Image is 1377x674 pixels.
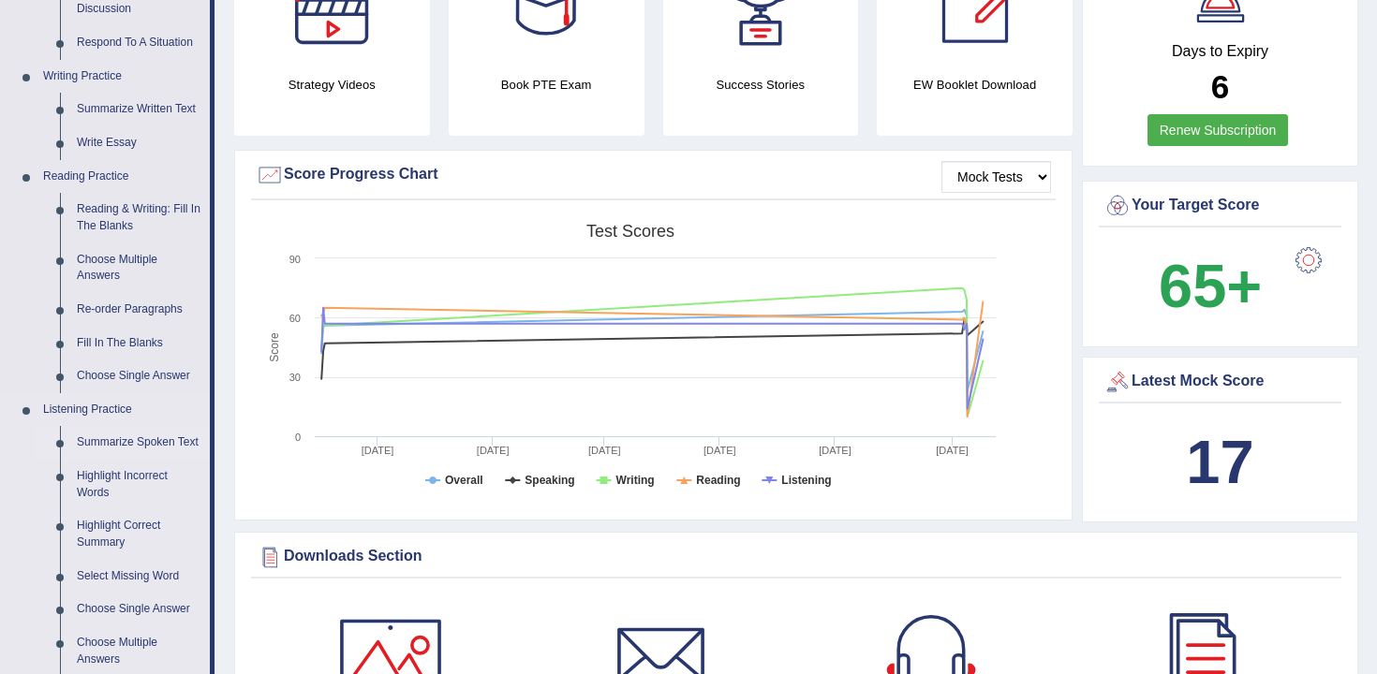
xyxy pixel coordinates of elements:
tspan: [DATE] [819,445,851,456]
text: 30 [289,372,301,383]
a: Summarize Written Text [68,93,210,126]
a: Choose Single Answer [68,593,210,626]
tspan: Listening [781,474,831,487]
tspan: [DATE] [936,445,969,456]
b: 65+ [1159,252,1262,320]
a: Highlight Incorrect Words [68,460,210,509]
a: Re-order Paragraphs [68,293,210,327]
a: Renew Subscription [1147,114,1289,146]
h4: Strategy Videos [234,75,430,95]
a: Fill In The Blanks [68,327,210,360]
div: Downloads Section [256,543,1337,571]
tspan: Speaking [525,474,574,487]
tspan: [DATE] [477,445,510,456]
a: Select Missing Word [68,560,210,593]
h4: EW Booklet Download [877,75,1073,95]
tspan: Overall [445,474,483,487]
h4: Book PTE Exam [449,75,644,95]
a: Writing Practice [35,60,210,94]
a: Choose Multiple Answers [68,243,210,293]
h4: Days to Expiry [1103,43,1337,60]
div: Score Progress Chart [256,161,1051,189]
tspan: [DATE] [703,445,736,456]
tspan: [DATE] [588,445,621,456]
div: Latest Mock Score [1103,368,1337,396]
text: 0 [295,432,301,443]
b: 6 [1211,68,1229,105]
tspan: Score [268,332,281,362]
tspan: Reading [696,474,740,487]
a: Reading Practice [35,160,210,194]
a: Highlight Correct Summary [68,509,210,559]
text: 90 [289,254,301,265]
b: 17 [1186,428,1253,496]
a: Summarize Spoken Text [68,426,210,460]
div: Your Target Score [1103,192,1337,220]
tspan: Writing [616,474,655,487]
a: Write Essay [68,126,210,160]
tspan: [DATE] [362,445,394,456]
a: Choose Single Answer [68,359,210,393]
text: 60 [289,313,301,324]
a: Reading & Writing: Fill In The Blanks [68,193,210,242]
h4: Success Stories [663,75,859,95]
a: Listening Practice [35,393,210,427]
a: Respond To A Situation [68,26,210,60]
tspan: Test scores [586,222,674,241]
